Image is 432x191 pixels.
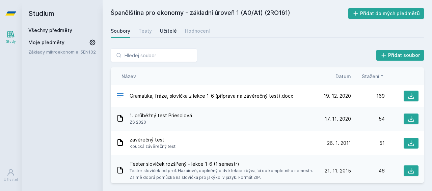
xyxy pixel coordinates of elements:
button: Stažení [362,73,385,80]
button: Název [122,73,136,80]
span: zavěrečný test [130,136,175,143]
div: Učitelé [160,28,177,34]
div: Hodnocení [185,28,210,34]
a: Soubory [111,24,130,38]
span: 26. 1. 2011 [327,140,351,147]
div: 54 [351,116,385,122]
div: Testy [138,28,152,34]
div: Uživatel [4,177,18,182]
button: Přidat soubor [376,50,424,61]
span: 17. 11. 2020 [325,116,351,122]
span: 21. 11. 2015 [325,167,351,174]
div: DOCX [116,91,124,101]
a: Uživatel [1,165,20,186]
div: Soubory [111,28,130,34]
h2: Španělština pro ekonomy - základní úroveň 1 (A0/A1) (2RO161) [111,8,348,19]
span: 1. průběžný test Priesolová [130,112,192,119]
span: Koucká závěrečný test [130,143,175,150]
span: ZS 2020 [130,119,192,126]
span: Gramatika, fráze, slovíčka z lekce 1-6 (příprava na závěrečný test).docx [130,93,293,99]
div: 169 [351,93,385,99]
span: 19. 12. 2020 [324,93,351,99]
span: Tester slovíček rozšířený - lekce 1-6 (1 semestr) [130,161,315,167]
span: Moje předměty [28,39,64,46]
span: Tester slovíček od prof. Hazaiové, doplněný o dvě lekce zbývající do kompletního semestru. Za mě ... [130,167,315,181]
button: Přidat do mých předmětů [348,8,424,19]
button: Datum [335,73,351,80]
input: Hledej soubor [111,49,197,62]
a: Testy [138,24,152,38]
a: Základy mikroekonomie [28,49,80,55]
a: 5EN102 [80,49,96,55]
a: Všechny předměty [28,27,72,33]
div: 51 [351,140,385,147]
a: Učitelé [160,24,177,38]
a: Study [1,27,20,47]
div: Study [6,39,16,44]
span: Stažení [362,73,379,80]
div: 46 [351,167,385,174]
a: Hodnocení [185,24,210,38]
